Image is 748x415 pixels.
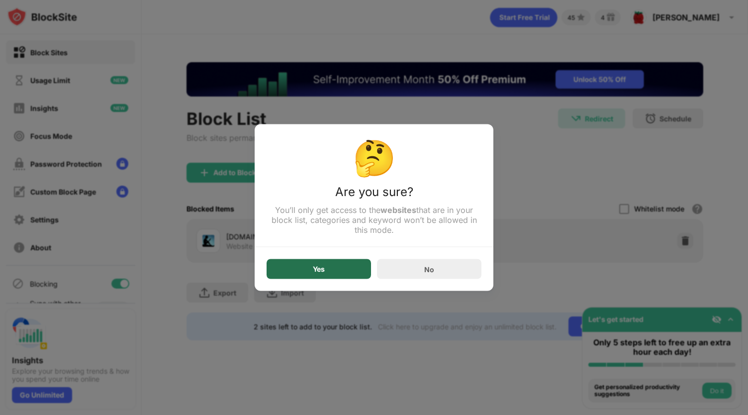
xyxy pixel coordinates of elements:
div: 🤔 [267,136,481,179]
div: No [424,265,434,273]
div: Yes [313,265,325,273]
div: You’ll only get access to the that are in your block list, categories and keyword won’t be allowe... [267,205,481,235]
strong: websites [380,205,416,215]
div: Are you sure? [267,185,481,205]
